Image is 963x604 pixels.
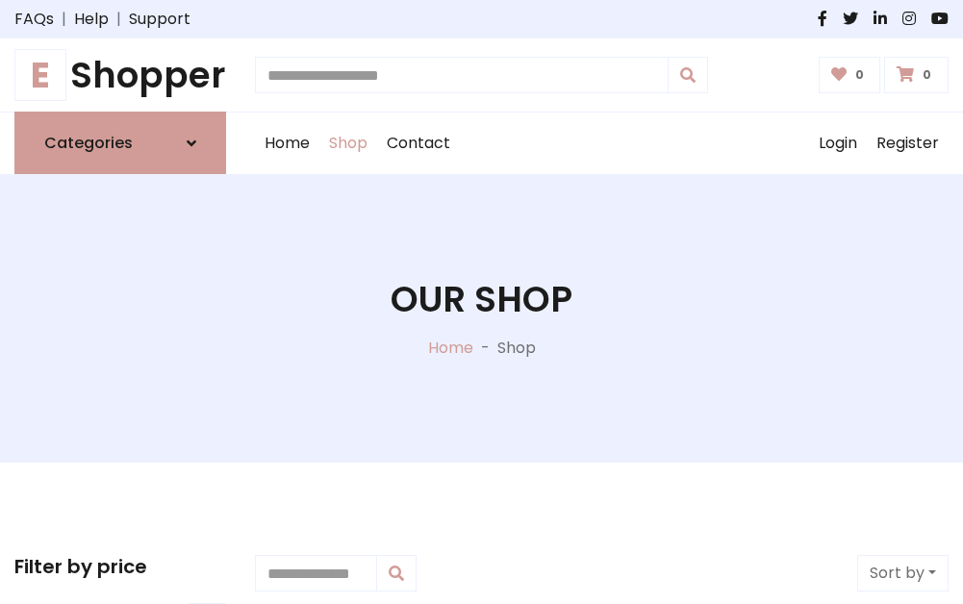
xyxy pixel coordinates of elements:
a: Contact [377,113,460,174]
p: - [473,337,497,360]
a: 0 [884,57,949,93]
span: | [109,8,129,31]
a: Categories [14,112,226,174]
a: Shop [319,113,377,174]
h1: Shopper [14,54,226,96]
p: Shop [497,337,536,360]
a: Help [74,8,109,31]
h5: Filter by price [14,555,226,578]
a: Home [255,113,319,174]
span: E [14,49,66,101]
a: Home [428,337,473,359]
a: FAQs [14,8,54,31]
span: 0 [918,66,936,84]
button: Sort by [857,555,949,591]
a: Support [129,8,190,31]
h1: Our Shop [391,278,572,320]
a: Login [809,113,867,174]
a: EShopper [14,54,226,96]
span: 0 [850,66,869,84]
h6: Categories [44,134,133,152]
a: Register [867,113,949,174]
a: 0 [819,57,881,93]
span: | [54,8,74,31]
